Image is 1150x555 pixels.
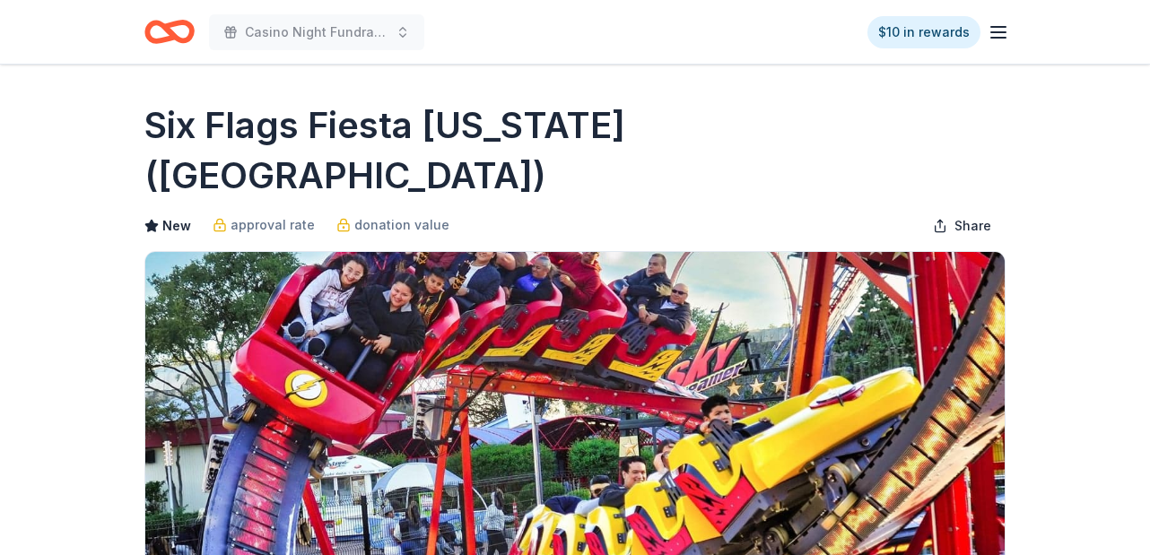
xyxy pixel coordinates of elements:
[919,208,1006,244] button: Share
[162,215,191,237] span: New
[209,14,424,50] button: Casino Night Fundraiser and Silent Auction
[354,214,449,236] span: donation value
[144,11,195,53] a: Home
[954,215,991,237] span: Share
[245,22,388,43] span: Casino Night Fundraiser and Silent Auction
[144,100,1006,201] h1: Six Flags Fiesta [US_STATE] ([GEOGRAPHIC_DATA])
[213,214,315,236] a: approval rate
[336,214,449,236] a: donation value
[867,16,980,48] a: $10 in rewards
[231,214,315,236] span: approval rate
